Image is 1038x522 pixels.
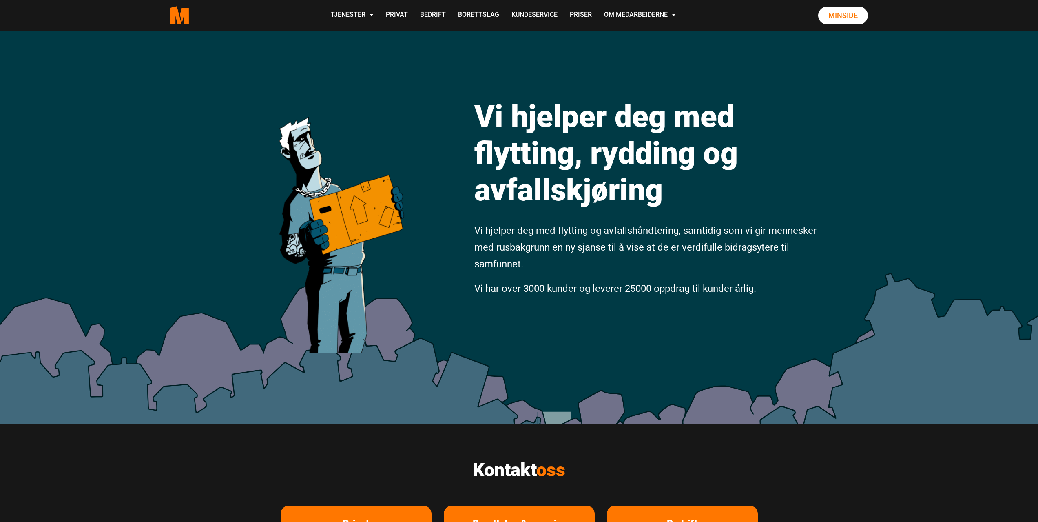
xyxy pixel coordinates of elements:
[598,1,682,30] a: Om Medarbeiderne
[414,1,452,30] a: Bedrift
[474,225,817,270] span: Vi hjelper deg med flytting og avfallshåndtering, samtidig som vi gir mennesker med rusbakgrunn e...
[474,283,756,294] span: Vi har over 3000 kunder og leverer 25000 oppdrag til kunder årlig.
[452,1,505,30] a: Borettslag
[380,1,414,30] a: Privat
[474,98,819,208] h1: Vi hjelper deg med flytting, rydding og avfallskjøring
[325,1,380,30] a: Tjenester
[818,7,868,24] a: Minside
[270,80,411,353] img: medarbeiderne man icon optimized
[536,459,565,481] span: oss
[564,1,598,30] a: Priser
[281,459,758,481] h2: Kontakt
[505,1,564,30] a: Kundeservice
